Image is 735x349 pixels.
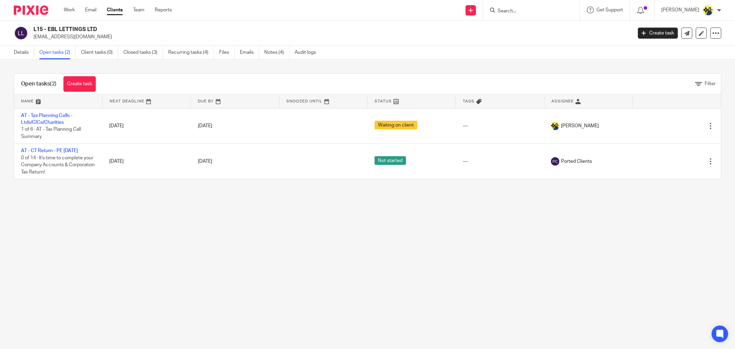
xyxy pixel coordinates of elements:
[63,76,96,92] a: Create task
[198,159,212,164] span: [DATE]
[107,7,123,13] a: Clients
[705,81,716,86] span: Filter
[561,158,592,165] span: Ported Clients
[168,46,214,59] a: Recurring tasks (4)
[14,6,48,15] img: Pixie
[703,5,714,16] img: Bobo-Starbridge%201.jpg
[551,122,559,130] img: Bobo-Starbridge%201.jpg
[375,99,392,103] span: Status
[240,46,259,59] a: Emails
[375,156,406,165] span: Not started
[50,81,57,87] span: (2)
[133,7,144,13] a: Team
[33,33,627,40] p: [EMAIL_ADDRESS][DOMAIN_NAME]
[638,28,678,39] a: Create task
[295,46,321,59] a: Audit logs
[375,121,417,129] span: Waiting on client
[264,46,289,59] a: Notes (4)
[85,7,96,13] a: Email
[39,46,76,59] a: Open tasks (2)
[561,122,599,129] span: [PERSON_NAME]
[81,46,118,59] a: Client tasks (0)
[219,46,235,59] a: Files
[551,157,559,166] img: svg%3E
[596,8,623,12] span: Get Support
[102,108,191,144] td: [DATE]
[123,46,163,59] a: Closed tasks (3)
[21,113,72,125] a: AT - Tax Planning Calls - Ltds/CICs/Charities
[463,158,537,165] div: ---
[64,7,75,13] a: Work
[21,80,57,88] h1: Open tasks
[155,7,172,13] a: Reports
[21,127,81,139] span: 1 of 6 · AT - Tax Planning Call Summary
[14,26,28,40] img: svg%3E
[661,7,699,13] p: [PERSON_NAME]
[21,156,95,174] span: 0 of 14 · It's time to complete your Company Accounts & Corporation Tax Return!
[14,46,34,59] a: Details
[497,8,559,14] input: Search
[21,148,78,153] a: AT - CT Return - PE [DATE]
[463,99,474,103] span: Tags
[33,26,509,33] h2: L15 - EBL LETTINGS LTD
[102,144,191,179] td: [DATE]
[198,123,212,128] span: [DATE]
[286,99,323,103] span: Snoozed Until
[463,122,537,129] div: ---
